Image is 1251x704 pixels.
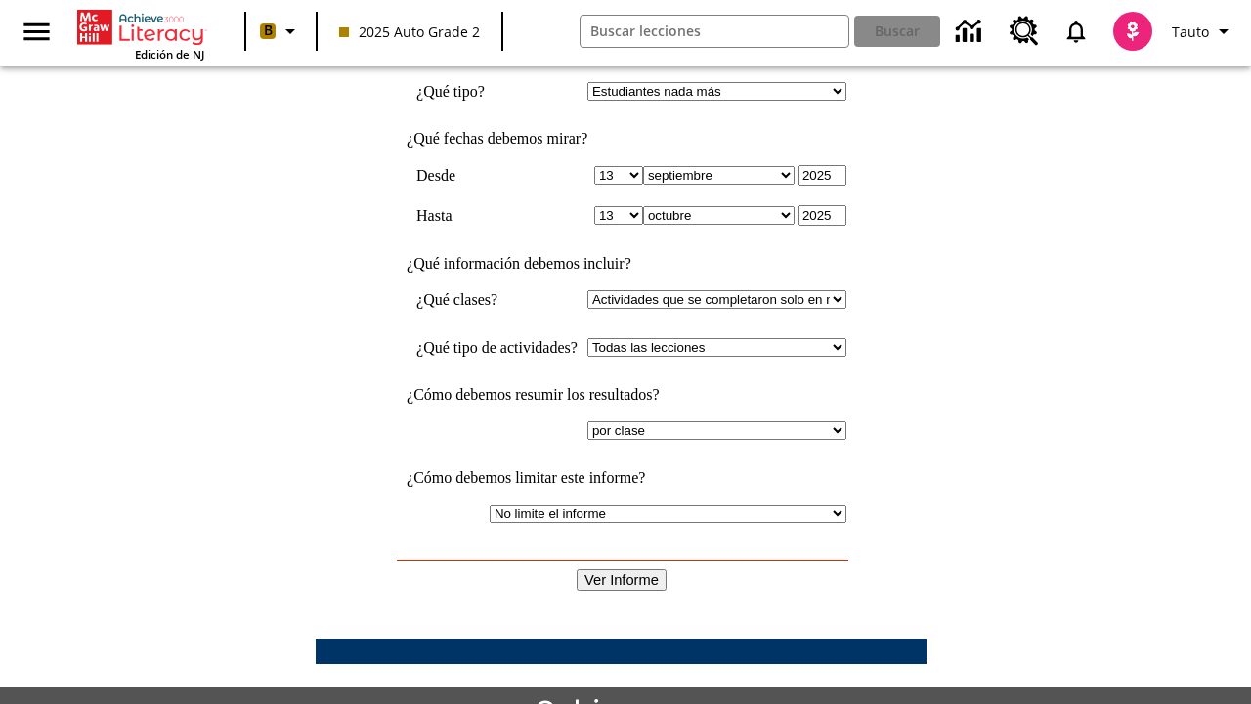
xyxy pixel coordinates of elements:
a: Centro de información [944,5,998,59]
button: Perfil/Configuración [1164,14,1243,49]
span: Edición de NJ [135,47,204,62]
td: ¿Qué tipo? [416,82,578,101]
span: B [264,19,273,43]
td: ¿Qué clases? [416,290,578,309]
button: Abrir el menú lateral [8,3,65,61]
td: ¿Qué información debemos incluir? [397,255,846,273]
a: Notificaciones [1051,6,1101,57]
span: Tauto [1172,22,1209,42]
td: ¿Cómo debemos limitar este informe? [397,469,846,487]
a: Centro de recursos, Se abrirá en una pestaña nueva. [998,5,1051,58]
div: Portada [77,6,204,62]
td: Desde [416,165,578,186]
button: Boost El color de la clase es anaranjado claro. Cambiar el color de la clase. [252,14,310,49]
td: ¿Qué fechas debemos mirar? [397,130,846,148]
td: ¿Qué tipo de actividades? [416,338,578,357]
img: avatar image [1113,12,1152,51]
input: Ver Informe [577,569,667,591]
button: Escoja un nuevo avatar [1101,6,1164,57]
td: ¿Cómo debemos resumir los resultados? [397,386,846,404]
td: Hasta [416,205,578,226]
span: 2025 Auto Grade 2 [339,22,480,42]
input: Buscar campo [581,16,849,47]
